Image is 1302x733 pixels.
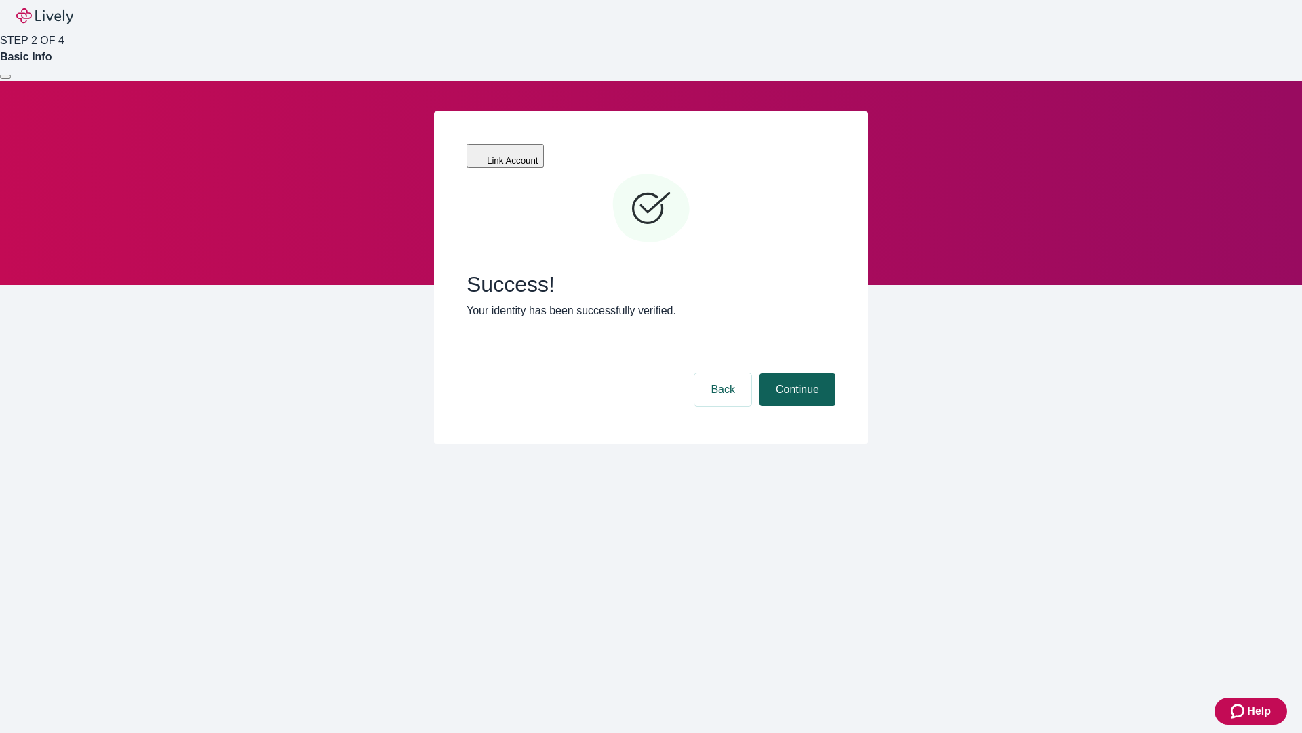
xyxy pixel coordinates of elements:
button: Link Account [467,144,544,168]
button: Continue [759,373,835,406]
img: Lively [16,8,73,24]
span: Success! [467,271,835,297]
span: Help [1247,703,1271,719]
svg: Zendesk support icon [1231,703,1247,719]
button: Back [694,373,751,406]
button: Zendesk support iconHelp [1215,698,1287,725]
svg: Checkmark icon [610,168,692,250]
p: Your identity has been successfully verified. [467,303,835,319]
